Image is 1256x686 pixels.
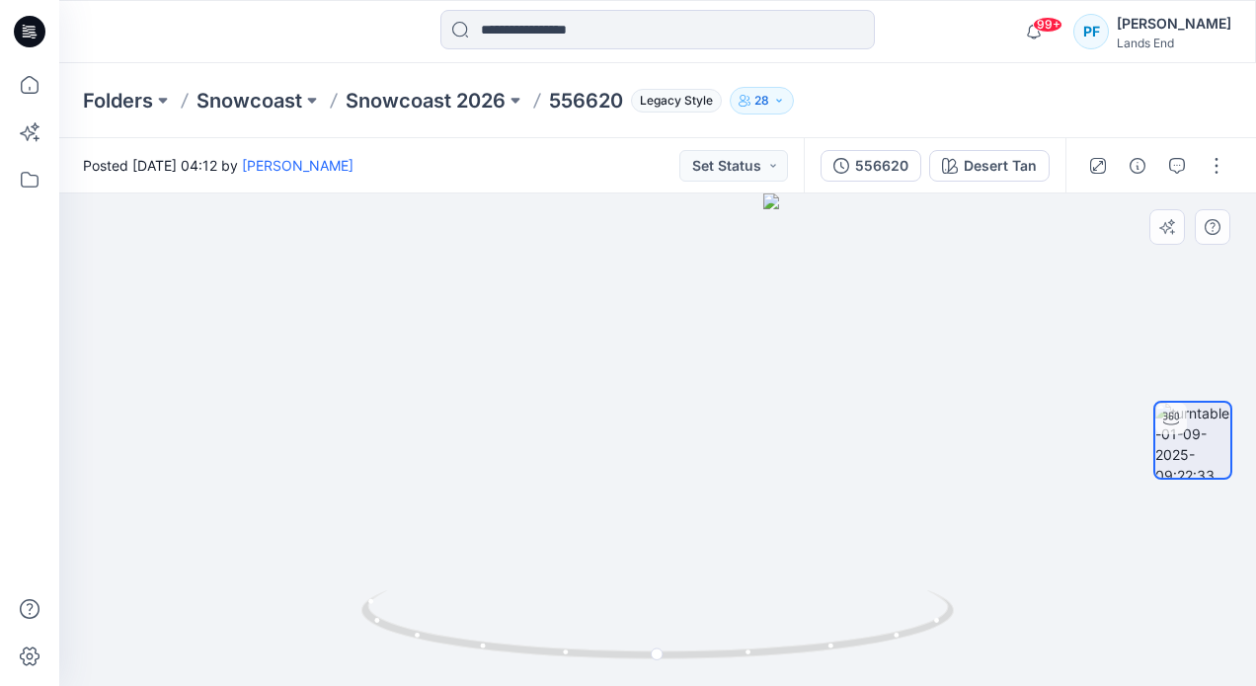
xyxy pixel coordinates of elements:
[346,87,506,114] a: Snowcoast 2026
[1117,36,1231,50] div: Lands End
[83,87,153,114] a: Folders
[1033,17,1062,33] span: 99+
[1117,12,1231,36] div: [PERSON_NAME]
[1122,150,1153,182] button: Details
[964,155,1037,177] div: Desert Tan
[83,155,353,176] span: Posted [DATE] 04:12 by
[242,157,353,174] a: [PERSON_NAME]
[631,89,722,113] span: Legacy Style
[1155,403,1230,478] img: turntable-01-09-2025-09:22:33
[929,150,1050,182] button: Desert Tan
[821,150,921,182] button: 556620
[549,87,623,114] p: 556620
[1073,14,1109,49] div: PF
[855,155,908,177] div: 556620
[730,87,794,114] button: 28
[754,90,769,112] p: 28
[623,87,722,114] button: Legacy Style
[196,87,302,114] a: Snowcoast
